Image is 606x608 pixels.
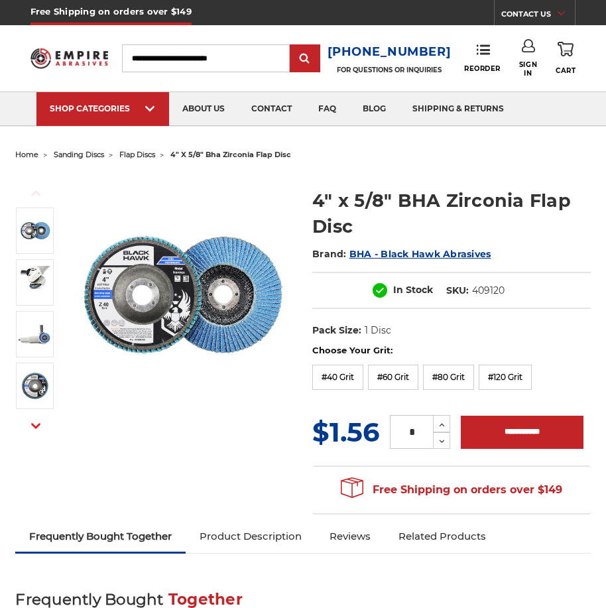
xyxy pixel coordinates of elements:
[19,266,52,299] img: BHA 4-inch Zirconia flap disc on angle grinder for metal deburring and paint removal
[71,184,294,406] img: 4-inch BHA Zirconia flap disc with 40 grit designed for aggressive metal sanding and grinding
[19,369,52,402] img: BHA 4-inch flap discs with premium 40 grit Zirconia for professional grinding performance
[15,522,186,551] a: Frequently Bought Together
[365,324,391,337] dd: 1 Disc
[186,522,316,551] a: Product Description
[316,522,385,551] a: Reviews
[393,284,433,296] span: In Stock
[349,92,399,126] a: blog
[19,214,52,247] img: 4-inch BHA Zirconia flap disc with 40 grit designed for aggressive metal sanding and grinding
[446,284,469,298] dt: SKU:
[328,42,452,62] a: [PHONE_NUMBER]
[50,103,156,113] div: SHOP CATEGORIES
[556,66,576,75] span: Cart
[312,344,591,357] label: Choose Your Grit:
[399,92,517,126] a: shipping & returns
[312,188,591,239] h1: 4" x 5/8" BHA Zirconia Flap Disc
[292,46,318,72] input: Submit
[170,150,291,159] span: 4" x 5/8" bha zirconia flap disc
[518,60,538,78] span: Sign In
[169,92,238,126] a: about us
[312,416,379,448] span: $1.56
[385,522,500,551] a: Related Products
[556,39,576,77] a: Cart
[30,43,109,74] img: Empire Abrasives
[501,7,575,25] a: CONTACT US
[19,318,52,351] img: BHA Zirconia flap disc attached to a 4-inch angle grinder for general sanding
[464,44,501,72] a: Reorder
[305,92,349,126] a: faq
[238,92,305,126] a: contact
[341,477,562,503] span: Free Shipping on orders over $149
[464,64,501,73] span: Reorder
[472,284,505,298] dd: 409120
[15,150,38,159] a: home
[312,324,361,337] dt: Pack Size:
[328,66,452,74] p: FOR QUESTIONS OR INQUIRIES
[20,412,52,440] button: Next
[312,248,347,260] span: Brand:
[119,150,155,159] a: flap discs
[349,248,491,260] a: BHA - Black Hawk Abrasives
[54,150,104,159] a: sanding discs
[20,179,52,208] button: Previous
